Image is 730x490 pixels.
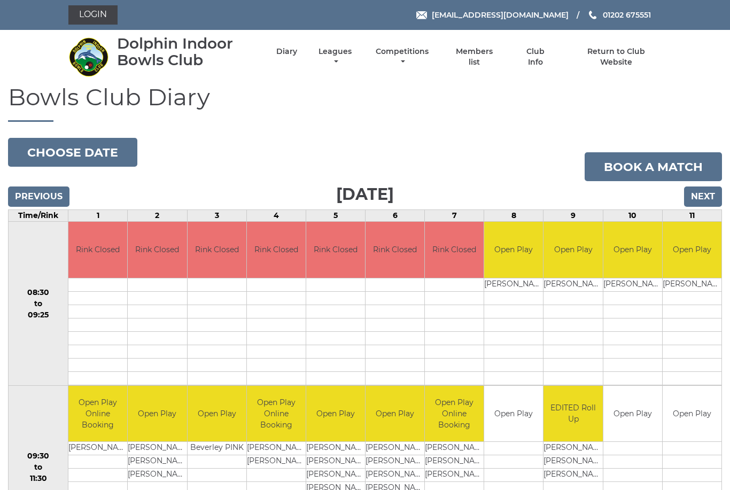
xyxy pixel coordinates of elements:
td: [PERSON_NAME] [306,442,365,455]
td: Rink Closed [68,222,127,278]
td: Beverley PINK [188,442,246,455]
td: 5 [306,210,365,222]
td: Open Play [188,386,246,442]
td: Open Play [306,386,365,442]
td: Rink Closed [306,222,365,278]
td: 3 [187,210,246,222]
td: [PERSON_NAME] [128,469,187,482]
td: [PERSON_NAME] [543,455,602,469]
td: Open Play [484,386,543,442]
td: [PERSON_NAME] [366,469,424,482]
td: Open Play [603,222,662,278]
a: Book a match [585,152,722,181]
td: [PERSON_NAME] [543,278,602,291]
td: Open Play Online Booking [425,386,484,442]
a: Diary [276,46,297,57]
td: [PERSON_NAME] [484,278,543,291]
td: Rink Closed [128,222,187,278]
span: [EMAIL_ADDRESS][DOMAIN_NAME] [432,10,569,20]
td: [PERSON_NAME] [603,278,662,291]
td: [PERSON_NAME] [247,455,306,469]
td: [PERSON_NAME] [543,469,602,482]
a: Club Info [518,46,553,67]
td: [PERSON_NAME] [306,469,365,482]
td: 1 [68,210,128,222]
td: [PERSON_NAME] [425,469,484,482]
td: Open Play [366,386,424,442]
td: [PERSON_NAME] [366,442,424,455]
img: Email [416,11,427,19]
a: Phone us 01202 675551 [587,9,651,21]
td: [PERSON_NAME] [425,442,484,455]
a: Competitions [373,46,431,67]
td: Open Play [484,222,543,278]
td: Open Play [663,386,721,442]
td: Rink Closed [425,222,484,278]
td: [PERSON_NAME] [425,455,484,469]
td: [PERSON_NAME] [306,455,365,469]
td: 6 [366,210,425,222]
button: Choose date [8,138,137,167]
div: Dolphin Indoor Bowls Club [117,35,258,68]
input: Previous [8,186,69,207]
a: Members list [450,46,499,67]
a: Leagues [316,46,354,67]
td: 2 [128,210,187,222]
td: 7 [425,210,484,222]
td: [PERSON_NAME] [247,442,306,455]
td: 08:30 to 09:25 [9,222,68,386]
td: [PERSON_NAME] [68,442,127,455]
input: Next [684,186,722,207]
a: Email [EMAIL_ADDRESS][DOMAIN_NAME] [416,9,569,21]
td: 10 [603,210,662,222]
td: 11 [662,210,721,222]
td: Open Play Online Booking [247,386,306,442]
td: Rink Closed [247,222,306,278]
td: 4 [246,210,306,222]
a: Login [68,5,118,25]
td: [PERSON_NAME] [128,455,187,469]
td: [PERSON_NAME] [663,278,721,291]
td: Open Play [663,222,721,278]
td: Open Play [543,222,602,278]
td: [PERSON_NAME] [128,442,187,455]
img: Phone us [589,11,596,19]
td: [PERSON_NAME] [543,442,602,455]
h1: Bowls Club Diary [8,84,722,122]
td: Rink Closed [366,222,424,278]
td: 9 [543,210,603,222]
td: Rink Closed [188,222,246,278]
td: Open Play [128,386,187,442]
td: 8 [484,210,543,222]
td: Open Play [603,386,662,442]
img: Dolphin Indoor Bowls Club [68,37,108,77]
a: Return to Club Website [571,46,662,67]
td: [PERSON_NAME] [366,455,424,469]
td: Open Play Online Booking [68,386,127,442]
td: Time/Rink [9,210,68,222]
td: EDITED Roll Up [543,386,602,442]
span: 01202 675551 [603,10,651,20]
